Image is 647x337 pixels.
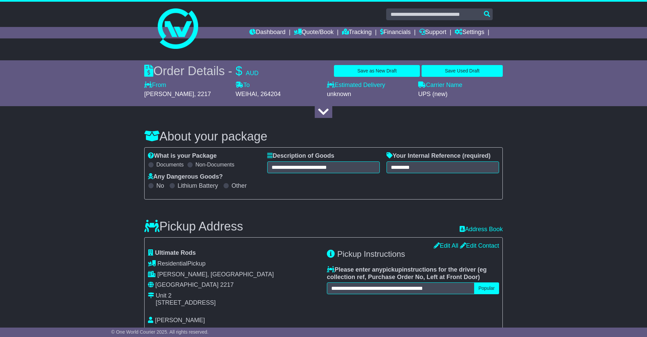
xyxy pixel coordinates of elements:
[460,242,499,249] a: Edit Contact
[327,266,499,281] label: Please enter any instructions for the driver ( )
[342,27,372,38] a: Tracking
[155,317,205,324] span: [PERSON_NAME]
[236,82,250,89] label: To
[148,260,320,268] div: Pickup
[194,91,211,97] span: , 2217
[418,82,462,89] label: Carrier Name
[246,70,258,76] span: AUD
[418,91,503,98] div: UPS (new)
[156,292,216,300] div: Unit 2
[148,173,223,181] label: Any Dangerous Goods?
[178,182,218,190] label: Lithium Battery
[327,91,411,98] div: unknown
[144,220,243,233] h3: Pickup Address
[157,260,187,267] span: Residential
[327,82,411,89] label: Estimated Delivery
[382,266,402,273] span: pickup
[144,130,503,143] h3: About your package
[422,65,503,77] button: Save Used Draft
[111,329,209,335] span: © One World Courier 2025. All rights reserved.
[249,27,285,38] a: Dashboard
[267,152,334,160] label: Description of Goods
[220,281,234,288] span: 2217
[387,152,491,160] label: Your Internal Reference (required)
[460,226,503,233] a: Address Book
[155,281,218,288] span: [GEOGRAPHIC_DATA]
[474,282,499,294] button: Popular
[195,161,235,168] label: Non-Documents
[236,64,242,78] span: $
[327,266,487,280] span: eg collection ref, Purchase Order No, Left at Front Door
[156,182,164,190] label: No
[144,82,166,89] label: From
[156,299,216,307] div: [STREET_ADDRESS]
[157,271,274,278] span: [PERSON_NAME], [GEOGRAPHIC_DATA]
[156,161,184,168] label: Documents
[294,27,334,38] a: Quote/Book
[257,91,281,97] span: , 264204
[232,182,247,190] label: Other
[455,27,484,38] a: Settings
[434,242,458,249] a: Edit All
[236,91,257,97] span: WEIHAI
[148,152,217,160] label: What is your Package
[144,91,194,97] span: [PERSON_NAME]
[334,65,420,77] button: Save as New Draft
[337,249,405,258] span: Pickup Instructions
[380,27,411,38] a: Financials
[155,249,196,256] span: Ultimate Rods
[144,64,258,78] div: Order Details -
[419,27,446,38] a: Support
